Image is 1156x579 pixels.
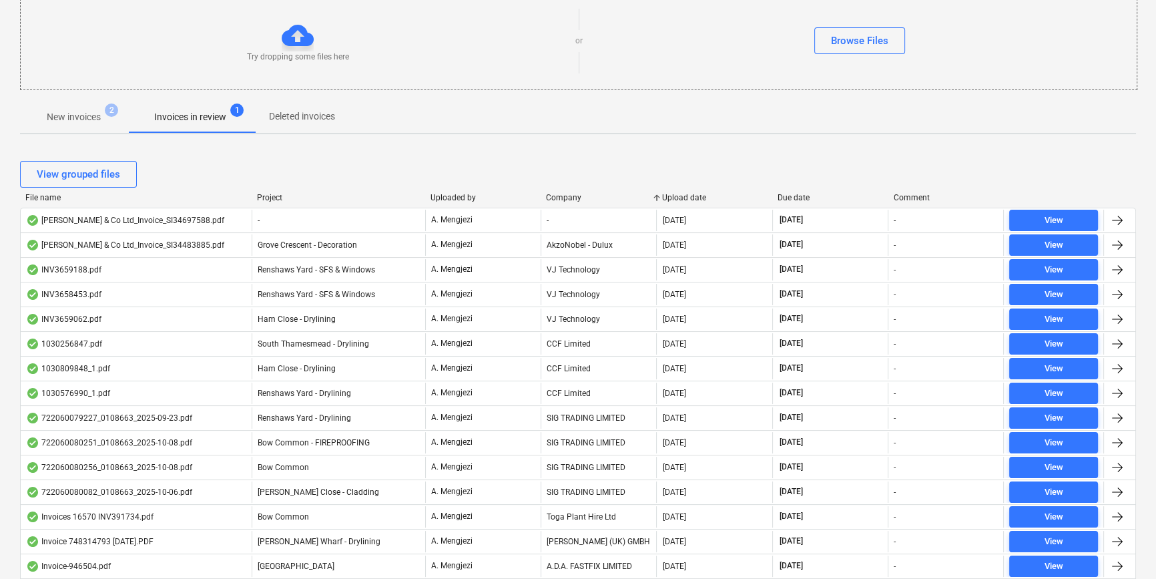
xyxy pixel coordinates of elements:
div: INV3658453.pdf [26,289,101,300]
span: [DATE] [778,412,804,423]
div: OCR finished [26,240,39,250]
div: SIG TRADING LIMITED [541,432,656,453]
p: A. Mengjezi [431,338,473,349]
div: - [894,216,896,225]
p: A. Mengjezi [431,560,473,572]
div: Invoice 748314793 [DATE].PDF [26,536,154,547]
p: A. Mengjezi [431,363,473,374]
div: AkzoNobel - Dulux [541,234,656,256]
div: - [894,389,896,398]
button: View [1009,432,1098,453]
div: - [894,290,896,299]
button: View [1009,383,1098,404]
div: - [541,210,656,231]
div: View [1044,361,1063,377]
button: View grouped files [20,161,137,188]
div: [DATE] [662,290,685,299]
button: View [1009,210,1098,231]
span: [DATE] [778,313,804,325]
div: OCR finished [26,462,39,473]
div: 722060080251_0108663_2025-10-08.pdf [26,437,192,448]
div: [DATE] [662,265,685,274]
span: [DATE] [778,288,804,300]
div: CCF Limited [541,358,656,379]
div: Toga Plant Hire Ltd [541,506,656,528]
div: Project [257,193,420,202]
span: [DATE] [778,461,804,473]
iframe: Chat Widget [1089,515,1156,579]
div: [DATE] [662,216,685,225]
p: Invoices in review [154,110,226,124]
div: [DATE] [662,512,685,522]
div: View [1044,312,1063,327]
span: Montgomery's Wharf - Drylining [258,537,380,546]
span: Grove Crescent - Decoration [258,240,357,250]
div: 722060080082_0108663_2025-10-06.pdf [26,487,192,498]
div: [DATE] [662,488,685,497]
button: View [1009,481,1098,503]
div: OCR finished [26,314,39,325]
div: OCR finished [26,561,39,572]
div: View [1044,460,1063,475]
p: A. Mengjezi [431,461,473,473]
div: View [1044,534,1063,550]
p: A. Mengjezi [431,486,473,498]
div: [DATE] [662,463,685,472]
div: 1030576990_1.pdf [26,388,110,399]
div: A.D.A. FASTFIX LIMITED [541,556,656,577]
button: View [1009,333,1098,355]
div: - [894,240,896,250]
div: CCF Limited [541,383,656,404]
div: View [1044,510,1063,525]
p: A. Mengjezi [431,313,473,325]
button: Browse Files [814,27,905,54]
div: OCR finished [26,215,39,226]
span: [DATE] [778,536,804,547]
div: Comment [894,193,998,202]
span: [DATE] [778,363,804,374]
div: View [1044,213,1063,228]
div: OCR finished [26,264,39,275]
button: View [1009,358,1098,379]
div: VJ Technology [541,309,656,330]
button: View [1009,531,1098,552]
div: CCF Limited [541,333,656,355]
div: Company [546,193,651,202]
div: OCR finished [26,289,39,300]
div: OCR finished [26,339,39,349]
p: A. Mengjezi [431,288,473,300]
div: - [894,512,896,522]
p: A. Mengjezi [431,511,473,522]
div: View [1044,287,1063,303]
div: [DATE] [662,413,685,423]
div: OCR finished [26,388,39,399]
span: Bow Common [258,512,309,522]
span: [DATE] [778,560,804,572]
p: Deleted invoices [269,110,335,124]
div: [DATE] [662,364,685,373]
div: INV3659188.pdf [26,264,101,275]
div: View [1044,262,1063,278]
button: View [1009,284,1098,305]
div: 722060080256_0108663_2025-10-08.pdf [26,462,192,473]
div: OCR finished [26,512,39,522]
div: [DATE] [662,438,685,447]
div: [DATE] [662,240,685,250]
span: Newton Close - Cladding [258,488,379,497]
div: Browse Files [831,32,888,49]
span: [DATE] [778,214,804,226]
span: 1 [230,104,244,117]
div: OCR finished [26,413,39,423]
button: View [1009,506,1098,528]
p: A. Mengjezi [431,387,473,399]
p: A. Mengjezi [431,264,473,275]
div: File name [25,193,246,202]
div: Invoice-946504.pdf [26,561,111,572]
span: [DATE] [778,387,804,399]
div: - [894,562,896,571]
span: [DATE] [778,264,804,275]
div: 1030256847.pdf [26,339,102,349]
div: View [1044,386,1063,401]
div: [DATE] [662,339,685,349]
